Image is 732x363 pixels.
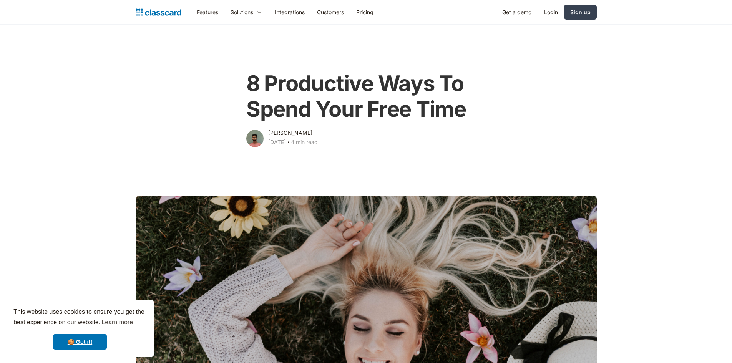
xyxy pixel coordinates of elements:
[268,128,312,138] div: [PERSON_NAME]
[191,3,224,21] a: Features
[291,138,318,147] div: 4 min read
[570,8,591,16] div: Sign up
[538,3,564,21] a: Login
[224,3,269,21] div: Solutions
[311,3,350,21] a: Customers
[53,334,107,350] a: dismiss cookie message
[286,138,291,148] div: ‧
[6,300,154,357] div: cookieconsent
[269,3,311,21] a: Integrations
[100,317,134,328] a: learn more about cookies
[350,3,380,21] a: Pricing
[13,307,146,328] span: This website uses cookies to ensure you get the best experience on our website.
[564,5,597,20] a: Sign up
[231,8,253,16] div: Solutions
[246,71,486,122] h1: 8 Productive Ways To Spend Your Free Time
[136,7,181,18] a: home
[496,3,538,21] a: Get a demo
[268,138,286,147] div: [DATE]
